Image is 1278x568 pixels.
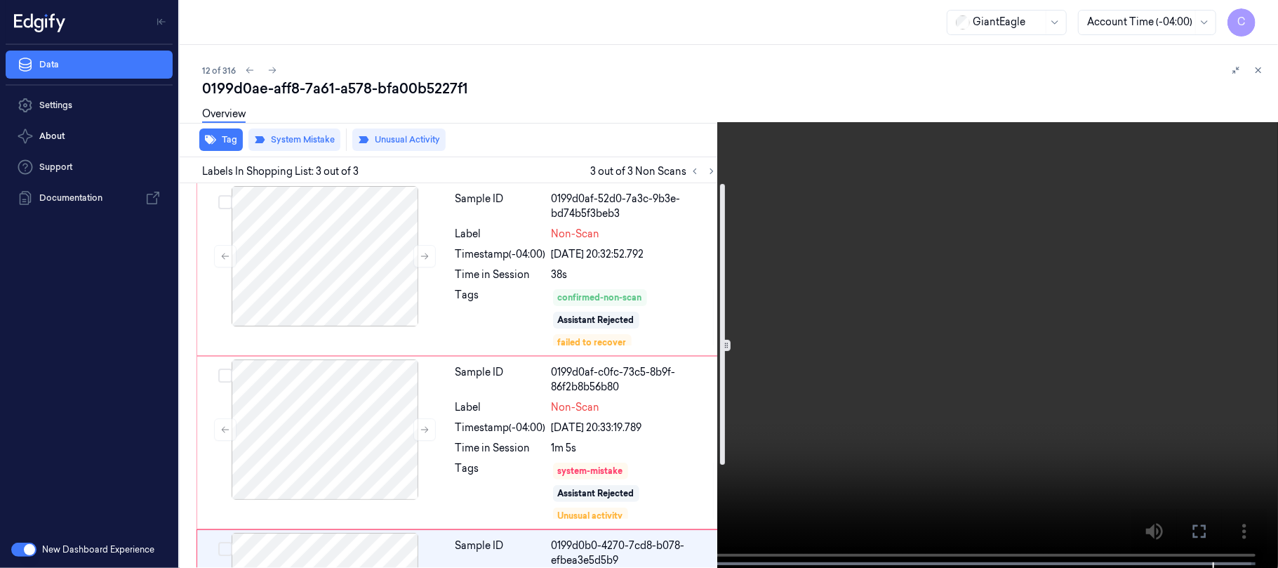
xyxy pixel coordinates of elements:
div: failed to recover [558,336,627,349]
a: Overview [202,107,246,123]
div: Label [455,400,546,415]
div: Sample ID [455,192,546,221]
button: Toggle Navigation [150,11,173,33]
button: About [6,122,173,150]
div: 0199d0ae-aff8-7a61-a578-bfa00b5227f1 [202,79,1267,98]
span: Non-Scan [552,227,600,242]
a: Documentation [6,184,173,212]
div: Unusual activity [558,510,623,522]
div: Time in Session [455,268,546,282]
div: Timestamp (-04:00) [455,421,546,435]
a: Support [6,153,173,181]
div: confirmed-non-scan [558,291,642,304]
div: Sample ID [455,365,546,395]
button: Tag [199,128,243,151]
div: Assistant Rejected [558,314,634,326]
div: Sample ID [455,539,546,568]
div: 0199d0af-52d0-7a3c-9b3e-bd74b5f3beb3 [552,192,717,221]
span: 3 out of 3 Non Scans [590,163,720,180]
button: C [1227,8,1256,37]
div: 0199d0b0-4270-7cd8-b078-efbea3e5d5b9 [552,539,717,568]
button: Select row [218,369,232,383]
a: Data [6,51,173,79]
button: Select row [218,195,232,209]
div: 1m 5s [552,441,717,456]
div: Timestamp (-04:00) [455,247,546,262]
div: Tags [455,288,546,347]
span: Labels In Shopping List: 3 out of 3 [202,164,359,179]
button: Unusual Activity [352,128,446,151]
div: system-mistake [558,465,623,477]
span: 12 of 316 [202,65,236,77]
div: [DATE] 20:32:52.792 [552,247,717,262]
div: 0199d0af-c0fc-73c5-8b9f-86f2b8b56b80 [552,365,717,395]
div: Assistant Rejected [558,487,634,500]
div: 38s [552,268,717,282]
button: Select row [218,542,232,556]
div: Tags [455,461,546,520]
button: System Mistake [248,128,340,151]
div: [DATE] 20:33:19.789 [552,421,717,435]
div: Label [455,227,546,242]
a: Settings [6,91,173,119]
div: Time in Session [455,441,546,456]
span: Non-Scan [552,400,600,415]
